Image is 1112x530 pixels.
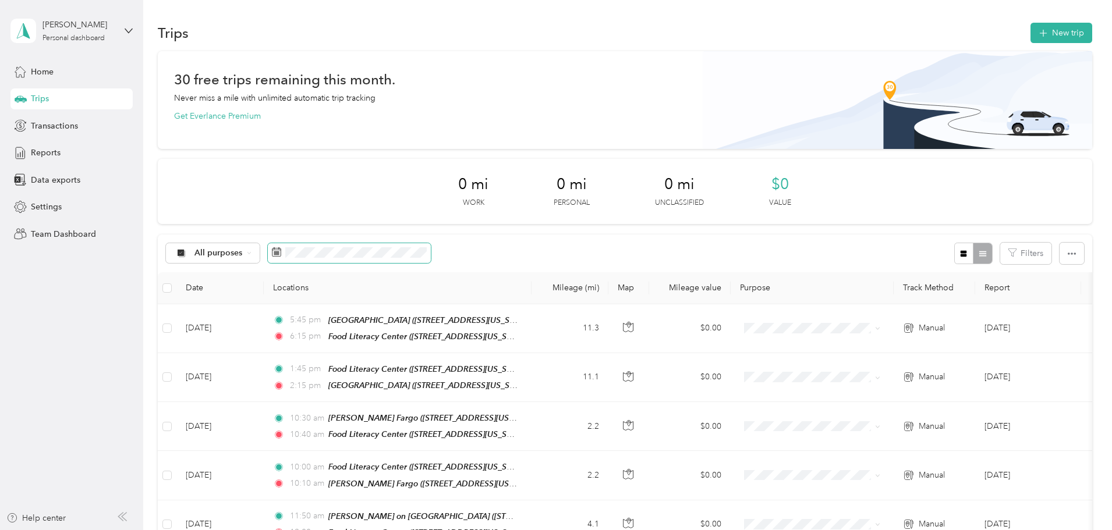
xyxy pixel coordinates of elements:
span: Home [31,66,54,78]
td: [DATE] [176,451,264,500]
th: Date [176,272,264,304]
th: Locations [264,272,532,304]
span: 6:15 pm [290,330,323,343]
span: 1:45 pm [290,362,323,375]
td: $0.00 [649,353,731,402]
button: Help center [6,512,66,524]
button: Get Everlance Premium [174,110,261,122]
span: Reports [31,147,61,159]
td: Jan 2025 [975,451,1081,500]
td: Jan 2025 [975,402,1081,451]
th: Purpose [731,272,894,304]
div: [PERSON_NAME] [43,19,115,31]
td: [DATE] [176,304,264,353]
td: $0.00 [649,402,731,451]
th: Map [608,272,649,304]
span: Food Literacy Center ([STREET_ADDRESS][US_STATE]) [328,364,528,374]
td: 2.2 [532,451,608,500]
p: Never miss a mile with unlimited automatic trip tracking [174,92,376,104]
th: Mileage value [649,272,731,304]
span: 10:40 am [290,428,323,441]
td: [DATE] [176,402,264,451]
p: Personal [554,198,590,208]
span: Food Literacy Center ([STREET_ADDRESS][US_STATE]) [328,462,528,472]
td: 11.1 [532,353,608,402]
span: [GEOGRAPHIC_DATA] ([STREET_ADDRESS][US_STATE]) [328,380,531,390]
span: [PERSON_NAME] Fargo ([STREET_ADDRESS][US_STATE]) [328,479,539,489]
td: $0.00 [649,304,731,353]
span: Settings [31,201,62,213]
div: Personal dashboard [43,35,105,42]
span: 2:15 pm [290,379,323,392]
th: Mileage (mi) [532,272,608,304]
span: Team Dashboard [31,228,96,240]
span: Manual [919,469,945,482]
span: Data exports [31,174,80,186]
td: 11.3 [532,304,608,353]
iframe: Everlance-gr Chat Button Frame [1047,465,1112,530]
span: Manual [919,420,945,433]
td: Jan 2025 [975,353,1081,402]
span: 10:10 am [290,477,323,490]
span: [PERSON_NAME] Fargo ([STREET_ADDRESS][US_STATE]) [328,413,539,423]
h1: Trips [158,27,189,39]
span: 0 mi [557,175,587,194]
span: Food Literacy Center ([STREET_ADDRESS][US_STATE]) [328,429,528,439]
span: Transactions [31,120,78,132]
span: $0 [771,175,789,194]
span: Food Literacy Center ([STREET_ADDRESS][US_STATE]) [328,332,528,342]
span: Trips [31,93,49,105]
span: [GEOGRAPHIC_DATA] ([STREET_ADDRESS][US_STATE]) [328,315,531,325]
span: [PERSON_NAME] on [GEOGRAPHIC_DATA] ([STREET_ADDRESS][US_STATE]) [328,511,611,521]
span: 0 mi [458,175,488,194]
td: $0.00 [649,451,731,500]
th: Report [975,272,1081,304]
span: Manual [919,371,945,383]
p: Unclassified [655,198,704,208]
button: New trip [1030,23,1092,43]
img: Banner [703,51,1092,149]
span: 10:00 am [290,461,323,474]
button: Filters [1000,243,1051,264]
span: Manual [919,322,945,335]
td: Jan 2025 [975,304,1081,353]
span: 5:45 pm [290,314,323,326]
span: 0 mi [664,175,695,194]
p: Value [769,198,791,208]
span: 10:30 am [290,412,323,425]
p: Work [463,198,484,208]
span: 11:50 am [290,510,323,522]
th: Track Method [894,272,975,304]
td: [DATE] [176,353,264,402]
td: 2.2 [532,402,608,451]
span: All purposes [194,249,243,257]
h1: 30 free trips remaining this month. [174,73,395,86]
